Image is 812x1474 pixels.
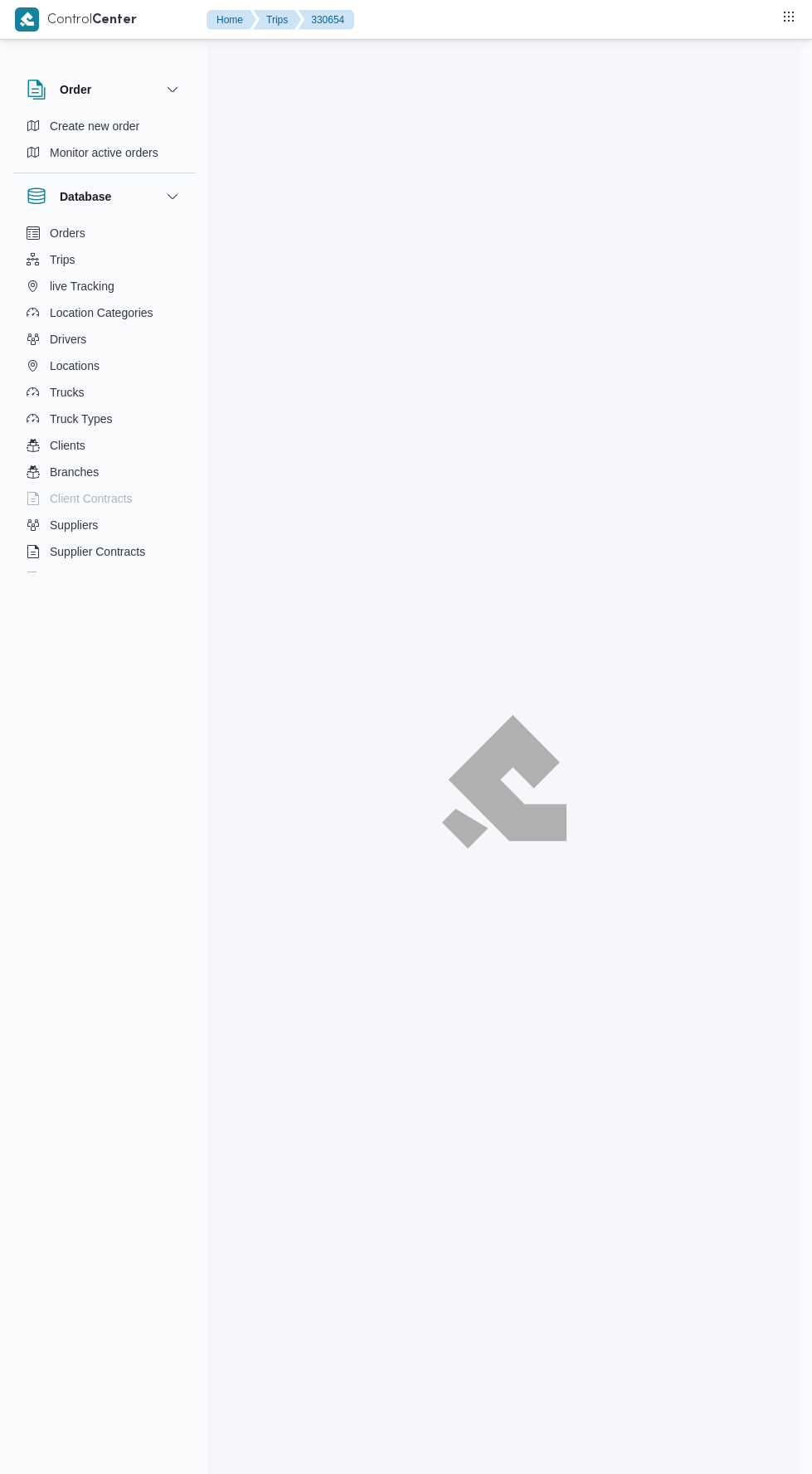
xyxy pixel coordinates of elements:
[20,139,189,166] button: Monitor active orders
[92,14,137,27] b: Center
[20,485,189,512] button: Client Contracts
[298,10,354,30] button: 330654
[50,542,145,562] span: Supplier Contracts
[20,406,189,432] button: Truck Types
[20,379,189,406] button: Trucks
[50,303,153,323] span: Location Categories
[13,113,196,173] div: Order
[20,432,189,459] button: Clients
[27,187,182,207] button: Database
[60,187,111,207] h3: Database
[50,515,98,535] span: Suppliers
[50,382,84,402] span: Trucks
[60,80,91,100] h3: Order
[20,246,189,273] button: Trips
[20,565,189,591] button: Devices
[20,459,189,485] button: Branches
[50,489,133,508] span: Client Contracts
[50,356,100,376] span: Locations
[15,7,39,32] img: X8yXhbKr1z7QwAAAABJRU5ErkJggg==
[253,10,301,30] button: Trips
[50,250,75,270] span: Trips
[20,353,189,379] button: Locations
[20,273,189,299] button: live Tracking
[50,329,86,349] span: Drivers
[20,538,189,565] button: Supplier Contracts
[20,512,189,538] button: Suppliers
[20,220,189,246] button: Orders
[27,80,182,100] button: Order
[20,299,189,326] button: Location Categories
[448,722,559,841] img: ILLA Logo
[207,10,256,30] button: Home
[50,276,114,296] span: live Tracking
[13,220,196,579] div: Database
[50,143,158,163] span: Monitor active orders
[50,116,139,136] span: Create new order
[50,223,85,243] span: Orders
[50,409,112,429] span: Truck Types
[50,435,85,455] span: Clients
[50,462,99,482] span: Branches
[50,568,91,588] span: Devices
[20,113,189,139] button: Create new order
[20,326,189,353] button: Drivers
